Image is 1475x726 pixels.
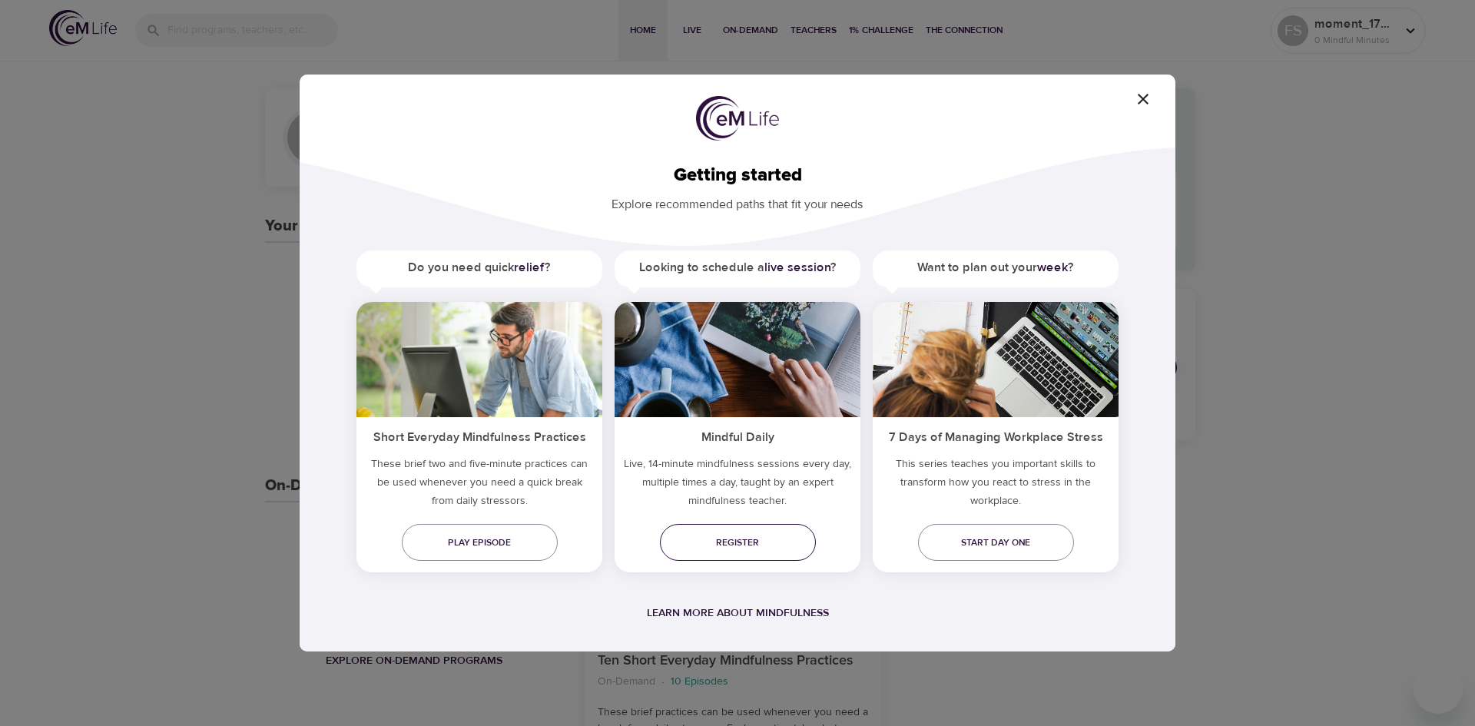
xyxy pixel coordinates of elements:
h5: Want to plan out your ? [873,250,1119,285]
p: Live, 14-minute mindfulness sessions every day, multiple times a day, taught by an expert mindful... [615,455,860,516]
h5: Do you need quick ? [356,250,602,285]
img: ims [356,302,602,417]
span: Start day one [930,535,1062,551]
a: Register [660,524,816,561]
p: Explore recommended paths that fit your needs [324,187,1151,214]
span: Play episode [414,535,545,551]
a: Learn more about mindfulness [647,606,829,620]
h2: Getting started [324,164,1151,187]
img: logo [696,96,779,141]
span: Register [672,535,804,551]
img: ims [615,302,860,417]
h5: Short Everyday Mindfulness Practices [356,417,602,455]
h5: Mindful Daily [615,417,860,455]
a: Start day one [918,524,1074,561]
h5: Looking to schedule a ? [615,250,860,285]
img: ims [873,302,1119,417]
a: relief [514,260,545,275]
a: Play episode [402,524,558,561]
p: This series teaches you important skills to transform how you react to stress in the workplace. [873,455,1119,516]
h5: 7 Days of Managing Workplace Stress [873,417,1119,455]
a: live session [764,260,830,275]
a: week [1037,260,1068,275]
h5: These brief two and five-minute practices can be used whenever you need a quick break from daily ... [356,455,602,516]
